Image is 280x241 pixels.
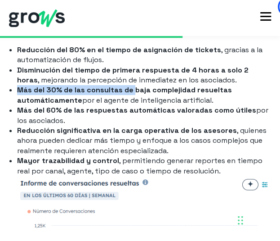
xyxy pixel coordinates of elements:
strong: Más del 60% de las respuestas automáticas valoradas como útiles [17,105,256,115]
iframe: Chat Widget [235,198,280,241]
strong: Disminución del tiempo de primera respuesta de 4 horas a solo 2 horas [17,65,249,85]
strong: Más del 30% de las consultas de baja complejidad resueltas automáticamente [17,85,232,105]
li: , gracias a la automatización de flujos. [17,45,271,65]
li: , quienes ahora pueden dedicar más tiempo y enfoque a los casos complejos que realmente requieren... [17,126,271,156]
li: , mejorando la percepción de inmediatez en los asociados. [17,65,271,86]
strong: Reducción del 80% en el tiempo de asignación de tickets [17,45,221,55]
li: por el agente de inteligencia artificial. [17,85,271,105]
strong: Reducción significativa en la carga operativa de los asesores [17,126,237,135]
img: grows - hubspot [9,9,65,27]
li: por los asociados. [17,105,271,126]
div: Widget de chat [235,198,280,241]
strong: Mayor trazabilidad y control [17,156,119,165]
div: Arrastrar [238,207,243,234]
